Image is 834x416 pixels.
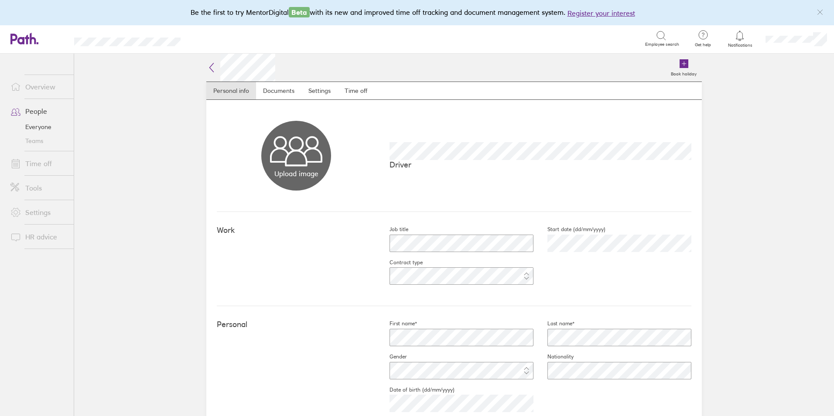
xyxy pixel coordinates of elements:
button: Register your interest [567,8,635,18]
div: Search [204,34,226,42]
span: Get help [689,42,717,48]
span: Beta [289,7,310,17]
label: Start date (dd/mm/yyyy) [533,226,605,233]
label: Gender [376,353,407,360]
a: Personal info [206,82,256,99]
a: Notifications [726,30,754,48]
a: Overview [3,78,74,95]
a: Time off [3,155,74,172]
a: HR advice [3,228,74,246]
div: Be the first to try MentorDigital with its new and improved time off tracking and document manage... [191,7,644,18]
label: Book holiday [666,69,702,77]
label: First name* [376,320,417,327]
a: Tools [3,179,74,197]
a: Book holiday [666,54,702,82]
span: Employee search [645,42,679,47]
label: Job title [376,226,408,233]
a: Time off [338,82,374,99]
a: Teams [3,134,74,148]
span: Notifications [726,43,754,48]
a: Documents [256,82,301,99]
label: Contract type [376,259,423,266]
a: Settings [3,204,74,221]
h4: Personal [217,320,376,329]
label: Last name* [533,320,574,327]
label: Date of birth (dd/mm/yyyy) [376,386,455,393]
a: Everyone [3,120,74,134]
a: People [3,102,74,120]
h4: Work [217,226,376,235]
a: Settings [301,82,338,99]
p: Driver [390,160,691,169]
label: Nationality [533,353,574,360]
